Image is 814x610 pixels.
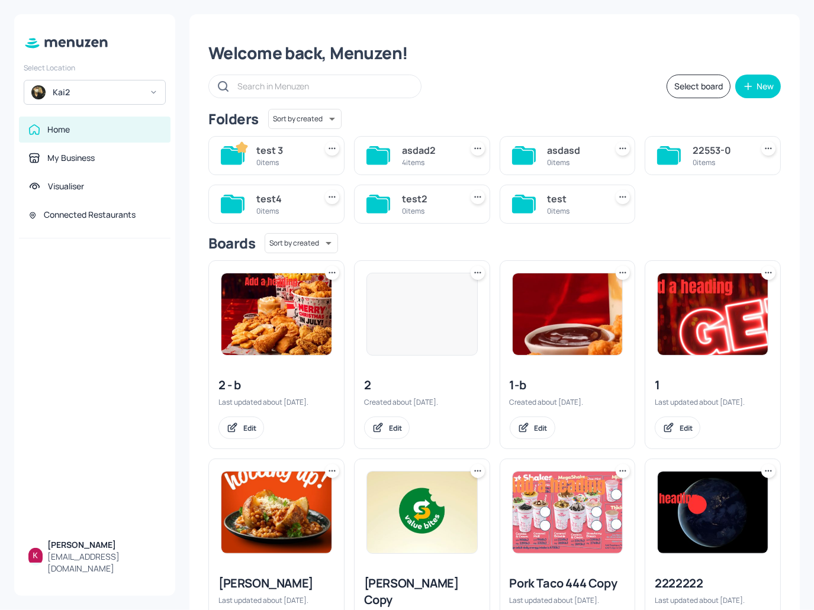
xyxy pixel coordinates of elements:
[208,109,259,128] div: Folders
[510,595,626,605] div: Last updated about [DATE].
[218,575,334,592] div: [PERSON_NAME]
[48,180,84,192] div: Visualiser
[658,273,768,355] img: 2025-08-04-1754305660757xv9gr5oquga.jpeg
[757,82,774,91] div: New
[548,206,602,216] div: 0 items
[24,63,166,73] div: Select Location
[548,143,602,157] div: asdasd
[510,377,626,393] div: 1-b
[548,192,602,206] div: test
[208,43,781,64] div: Welcome back, Menuzen!
[535,423,548,433] div: Edit
[208,234,255,253] div: Boards
[221,472,332,553] img: 2025-08-04-17542828874751hy7ke745zt.jpeg
[53,86,142,98] div: Kai2
[655,575,771,592] div: 2222222
[364,397,480,407] div: Created about [DATE].
[548,157,602,167] div: 0 items
[218,397,334,407] div: Last updated about [DATE].
[364,377,480,393] div: 2
[735,75,781,98] button: New
[218,377,334,393] div: 2 - b
[513,273,623,355] img: 2025-08-04-1754305479136vc23vm0j9vr.jpeg
[221,273,332,355] img: 2025-08-04-1754333393155vhvmy2hpzrc.jpeg
[47,539,161,551] div: [PERSON_NAME]
[693,143,747,157] div: 22553-0
[47,551,161,575] div: [EMAIL_ADDRESS][DOMAIN_NAME]
[693,157,747,167] div: 0 items
[402,192,456,206] div: test2
[28,548,43,562] img: ALm5wu0uMJs5_eqw6oihenv1OotFdBXgP3vgpp2z_jxl=s96-c
[367,472,477,553] img: 2025-09-18-1758214637991pr5s0nzly5.jpeg
[402,157,456,167] div: 4 items
[402,143,456,157] div: asdad2
[237,78,409,95] input: Search in Menuzen
[680,423,693,433] div: Edit
[510,575,626,592] div: Pork Taco 444 Copy
[364,575,480,608] div: [PERSON_NAME] Copy
[256,157,311,167] div: 0 items
[655,397,771,407] div: Last updated about [DATE].
[510,397,626,407] div: Created about [DATE].
[402,206,456,216] div: 0 items
[31,85,46,99] img: avatar
[243,423,256,433] div: Edit
[268,107,342,131] div: Sort by created
[389,423,402,433] div: Edit
[44,209,136,221] div: Connected Restaurants
[47,152,95,164] div: My Business
[256,206,311,216] div: 0 items
[513,472,623,553] img: 2025-08-09-1754765089600xzyclyutpsk.jpeg
[655,595,771,605] div: Last updated about [DATE].
[218,595,334,605] div: Last updated about [DATE].
[655,377,771,393] div: 1
[667,75,731,98] button: Select board
[47,124,70,135] div: Home
[658,472,768,553] img: 2025-07-31-1753949858356ya9dtfnusbi.jpeg
[256,192,311,206] div: test4
[265,231,338,255] div: Sort by created
[256,143,311,157] div: test 3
